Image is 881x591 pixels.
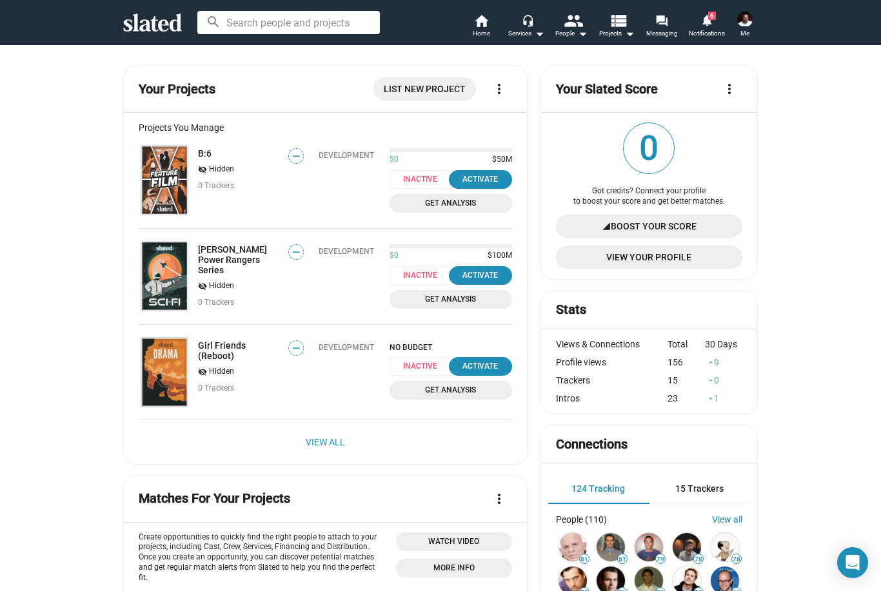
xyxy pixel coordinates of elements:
span: Boost Your Score [611,215,697,238]
span: 124 Tracking [571,483,625,494]
div: 9 [705,357,742,367]
span: 0 [624,123,674,173]
span: 79 [656,556,665,563]
span: — [289,150,303,162]
span: Home [473,26,490,41]
span: Hidden [209,281,234,291]
img: B:6 [141,146,188,215]
mat-icon: signal_cellular_4_bar [602,215,611,238]
span: $50M [487,155,512,165]
div: Activate [457,269,504,282]
div: 23 [668,393,705,403]
p: Create opportunities to quickly find the right people to attach to your projects, including Cast,... [139,532,386,584]
span: Inactive [390,266,459,285]
img: Stefan Sonnenfeld [635,533,663,561]
button: Activate [449,266,512,285]
img: Kenneth White [737,12,753,27]
div: Activate [457,173,504,186]
div: Development [319,343,374,352]
img: Eric Williams [597,533,625,561]
span: $100M [482,251,512,261]
a: [PERSON_NAME] Power Rangers Series [198,244,280,275]
div: Activate [457,360,504,373]
mat-icon: forum [655,14,668,26]
a: Get Analysis [390,290,512,309]
a: Lord Drakkon Power Rangers Series [139,239,190,313]
mat-card-title: Your Slated Score [556,81,658,98]
a: B:6 [139,143,190,217]
a: View Your Profile [556,246,742,269]
mat-icon: people [564,11,582,30]
button: People [549,13,594,41]
span: Hidden [209,367,234,377]
input: Search people and projects [197,11,380,34]
div: Views & Connections [556,339,668,349]
span: View Your Profile [566,246,732,269]
img: Lord Drakkon Power Rangers Series [141,242,188,311]
div: Intros [556,393,668,403]
div: Projects You Manage [139,122,512,133]
mat-icon: arrow_drop_down [622,26,637,41]
span: — [289,342,303,354]
span: List New Project [384,77,466,101]
a: Open 'More info' dialog with information about Opportunities [396,559,512,577]
button: Open 'Opportunities Intro Video' dialog [396,532,512,551]
mat-icon: home [473,13,489,28]
a: Home [459,13,504,41]
span: — [289,246,303,258]
span: Hidden [209,164,234,175]
mat-icon: more_vert [491,491,507,507]
div: People (110) [556,514,607,525]
mat-icon: more_vert [491,81,507,97]
span: $0 [390,155,399,165]
mat-icon: visibility_off [198,164,207,176]
div: Services [508,26,544,41]
div: 30 Days [705,339,742,349]
a: Girl Friends (Reboot) [139,335,190,409]
span: 81 [580,556,589,563]
span: 0 Trackers [198,298,234,307]
mat-icon: notifications [700,14,713,26]
span: Get Analysis [397,383,504,397]
button: Activate [449,170,512,189]
div: 1 [705,393,742,403]
img: Girl Friends (Reboot) [141,338,188,407]
mat-icon: visibility_off [198,280,207,293]
a: B:6 [198,148,212,159]
mat-icon: view_list [609,11,628,30]
mat-icon: arrow_drop_down [531,26,547,41]
span: $0 [390,251,399,261]
span: 0 Trackers [198,181,234,190]
a: Boost Your Score [556,215,742,238]
div: Development [319,151,374,160]
div: 0 [705,375,742,385]
span: Me [740,26,749,41]
a: 6Notifications [684,13,729,41]
span: Notifications [689,26,725,41]
button: Activate [449,357,512,376]
a: Girl Friends (Reboot) [198,340,280,361]
button: Services [504,13,549,41]
span: Watch Video [404,535,504,548]
span: 6 [708,12,716,20]
div: Trackers [556,375,668,385]
button: Projects [594,13,639,41]
span: Messaging [646,26,678,41]
span: Get Analysis [397,293,504,306]
div: Got credits? Connect your profile to boost your score and get better matches. [556,186,742,207]
mat-icon: arrow_drop_up [706,376,715,385]
span: Projects [599,26,635,41]
mat-card-title: Stats [556,301,586,318]
a: View all [712,514,742,525]
button: Kenneth WhiteMe [729,9,760,43]
span: Inactive [390,357,459,376]
a: Messaging [639,13,684,41]
a: Get Analysis [390,381,512,400]
img: Dhruv Goel [673,533,701,561]
div: Profile views [556,357,668,367]
div: 156 [668,357,705,367]
div: People [555,26,588,41]
mat-icon: visibility_off [198,366,207,378]
div: Total [668,339,705,349]
mat-icon: arrow_drop_up [706,358,715,367]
